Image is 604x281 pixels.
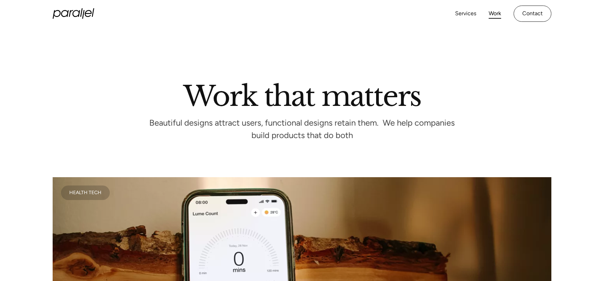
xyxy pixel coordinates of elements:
a: Contact [514,6,551,22]
p: Beautiful designs attract users, functional designs retain them. We help companies build products... [146,120,458,138]
a: Services [455,9,476,19]
h2: Work that matters [105,83,499,106]
div: Health Tech [69,191,101,194]
a: Work [489,9,501,19]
